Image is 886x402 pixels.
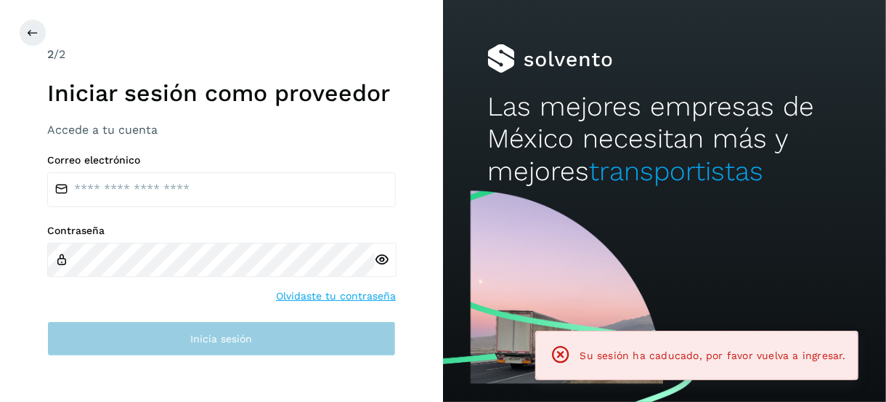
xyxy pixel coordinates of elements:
label: Correo electrónico [47,154,396,166]
button: Inicia sesión [47,321,396,356]
span: Su sesión ha caducado, por favor vuelva a ingresar. [580,350,846,361]
span: Inicia sesión [191,334,253,344]
div: /2 [47,46,396,63]
h2: Las mejores empresas de México necesitan más y mejores [487,91,842,188]
span: 2 [47,47,54,61]
h1: Iniciar sesión como proveedor [47,79,396,107]
h3: Accede a tu cuenta [47,123,396,137]
a: Olvidaste tu contraseña [276,289,396,304]
span: transportistas [589,156,763,187]
label: Contraseña [47,225,396,237]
